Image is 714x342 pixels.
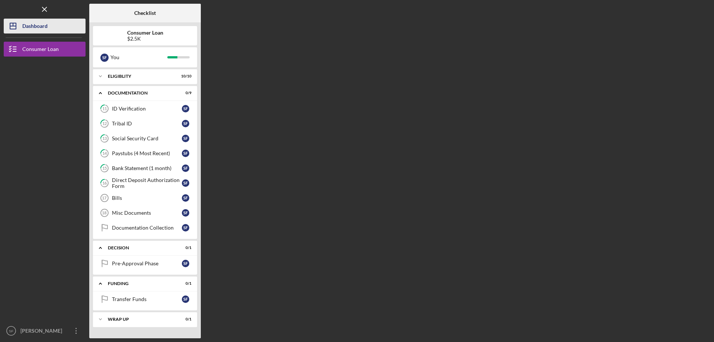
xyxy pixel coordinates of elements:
div: You [110,51,167,64]
div: Bills [112,195,182,201]
div: 0 / 1 [178,246,192,250]
tspan: 12 [102,121,107,126]
div: S F [182,164,189,172]
div: Wrap up [108,317,173,322]
tspan: 18 [102,211,106,215]
div: Eligiblity [108,74,173,79]
div: S F [182,209,189,217]
div: Bank Statement (1 month) [112,165,182,171]
a: Transfer FundsSF [97,292,193,307]
div: Paystubs (4 Most Recent) [112,150,182,156]
div: Dashboard [22,19,48,35]
b: Checklist [134,10,156,16]
div: S F [100,54,109,62]
div: Pre-Approval Phase [112,261,182,266]
div: Misc Documents [112,210,182,216]
a: 17BillsSF [97,191,193,205]
button: Dashboard [4,19,86,33]
a: 18Misc DocumentsSF [97,205,193,220]
tspan: 16 [102,181,107,186]
div: S F [182,224,189,231]
div: S F [182,150,189,157]
div: Documentation [108,91,173,95]
a: 13Social Security CardSF [97,131,193,146]
tspan: 17 [102,196,106,200]
div: 0 / 9 [178,91,192,95]
a: 11ID VerificationSF [97,101,193,116]
div: S F [182,105,189,112]
div: ID Verification [112,106,182,112]
div: 0 / 1 [178,317,192,322]
div: [PERSON_NAME] [19,323,67,340]
a: Documentation CollectionSF [97,220,193,235]
a: 16Direct Deposit Authorization FormSF [97,176,193,191]
div: 0 / 1 [178,281,192,286]
div: Decision [108,246,173,250]
div: S F [182,260,189,267]
div: Funding [108,281,173,286]
b: Consumer Loan [127,30,163,36]
text: SF [9,329,13,333]
button: SF[PERSON_NAME] [4,323,86,338]
div: Direct Deposit Authorization Form [112,177,182,189]
div: S F [182,179,189,187]
div: Documentation Collection [112,225,182,231]
a: 12Tribal IDSF [97,116,193,131]
div: Transfer Funds [112,296,182,302]
tspan: 11 [102,106,107,111]
a: 14Paystubs (4 Most Recent)SF [97,146,193,161]
a: Pre-Approval PhaseSF [97,256,193,271]
button: Consumer Loan [4,42,86,57]
tspan: 15 [102,166,107,171]
a: 15Bank Statement (1 month)SF [97,161,193,176]
tspan: 14 [102,151,107,156]
div: Consumer Loan [22,42,59,58]
tspan: 13 [102,136,107,141]
div: S F [182,135,189,142]
div: Social Security Card [112,135,182,141]
div: S F [182,295,189,303]
div: $2.5K [127,36,163,42]
div: Tribal ID [112,121,182,127]
div: S F [182,194,189,202]
div: 10 / 10 [178,74,192,79]
div: S F [182,120,189,127]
